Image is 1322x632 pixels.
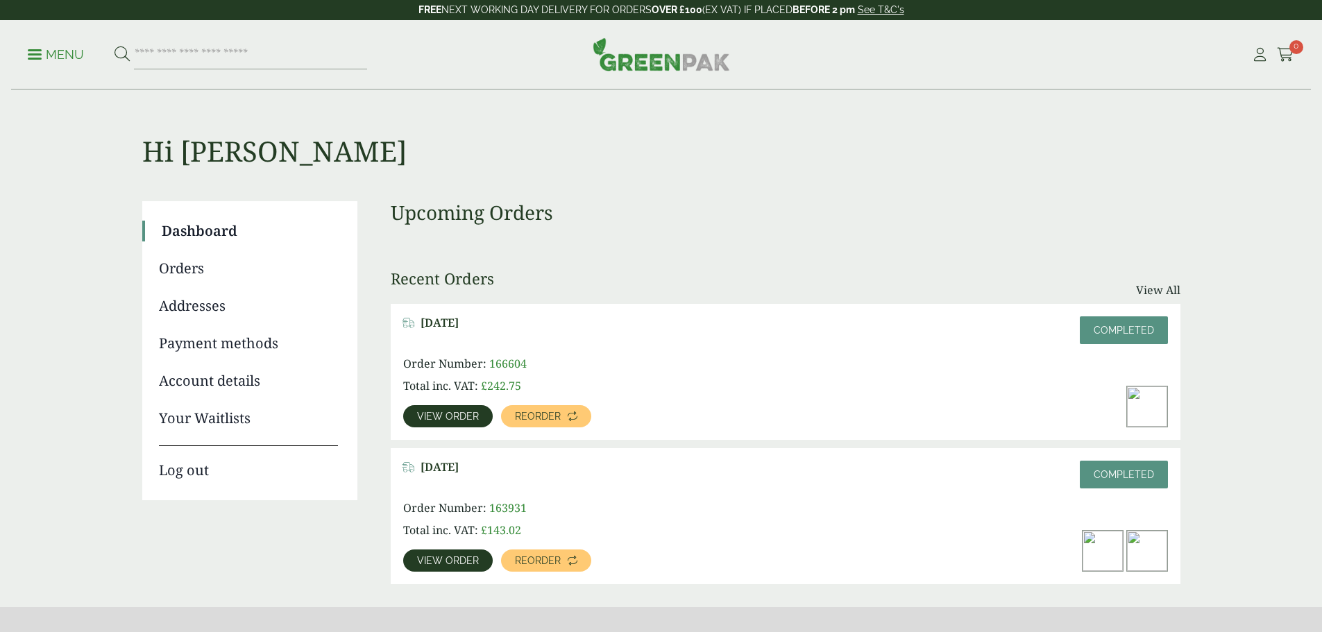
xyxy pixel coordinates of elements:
img: IMG_4529-300x200.jpg [1083,531,1123,571]
span: 163931 [489,500,527,515]
bdi: 143.02 [481,522,521,538]
span: [DATE] [421,461,459,474]
a: Dashboard [162,221,338,241]
a: Log out [159,445,338,481]
span: £ [481,522,487,538]
span: Order Number: [403,500,486,515]
span: [DATE] [421,316,459,330]
span: 166604 [489,356,527,371]
i: Cart [1277,48,1294,62]
span: View order [417,556,479,565]
a: Addresses [159,296,338,316]
p: Menu [28,46,84,63]
a: Menu [28,46,84,60]
span: Order Number: [403,356,486,371]
a: Your Waitlists [159,408,338,429]
a: 0 [1277,44,1294,65]
strong: BEFORE 2 pm [793,4,855,15]
span: View order [417,411,479,421]
strong: FREE [418,4,441,15]
a: Reorder [501,405,591,427]
a: Orders [159,258,338,279]
a: View All [1136,282,1180,298]
a: Reorder [501,549,591,572]
span: £ [481,378,487,393]
bdi: 242.75 [481,378,521,393]
a: View order [403,405,493,427]
img: IMG_4535-300x195.jpg [1127,531,1167,571]
span: Completed [1094,469,1154,480]
h1: Hi [PERSON_NAME] [142,90,1180,168]
span: 0 [1289,40,1303,54]
a: Account details [159,370,338,391]
a: See T&C's [858,4,904,15]
a: Payment methods [159,333,338,354]
img: IMG_4529-300x200.jpg [1127,386,1167,427]
a: View order [403,549,493,572]
span: Completed [1094,325,1154,336]
h3: Upcoming Orders [391,201,1180,225]
span: Total inc. VAT: [403,522,478,538]
i: My Account [1251,48,1269,62]
span: Reorder [515,411,561,421]
span: Reorder [515,556,561,565]
h3: Recent Orders [391,269,494,287]
img: GreenPak Supplies [593,37,730,71]
span: Total inc. VAT: [403,378,478,393]
strong: OVER £100 [652,4,702,15]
